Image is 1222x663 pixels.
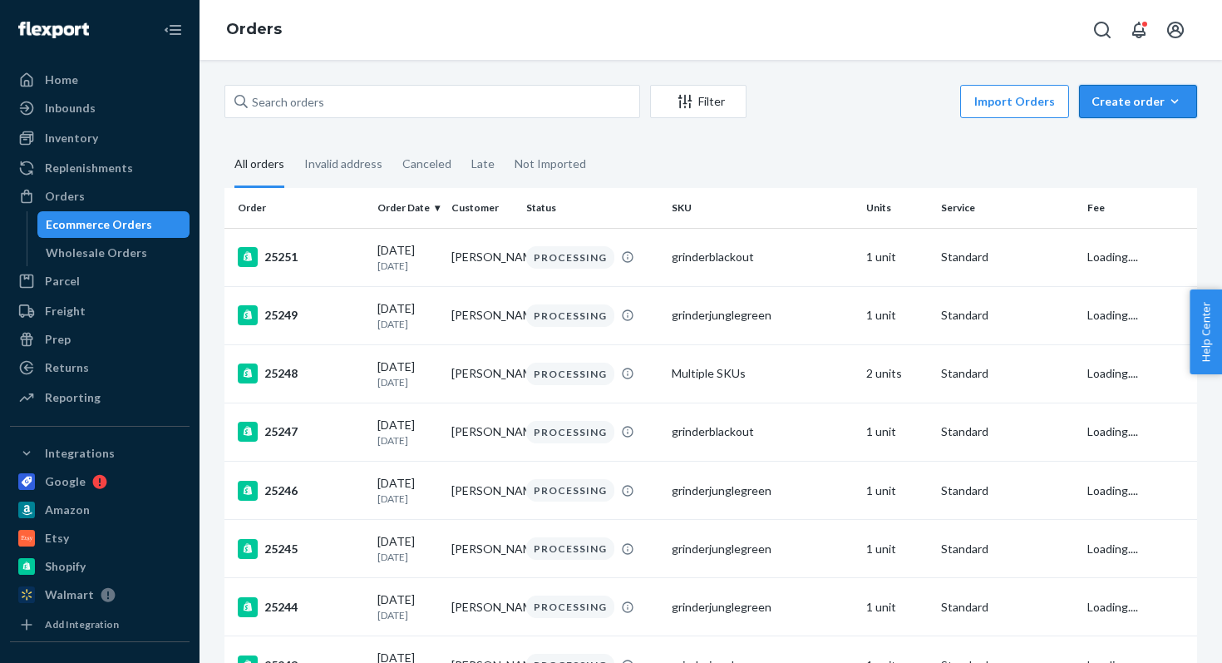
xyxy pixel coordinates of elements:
[10,268,190,294] a: Parcel
[10,468,190,495] a: Google
[10,553,190,580] a: Shopify
[941,423,1074,440] p: Standard
[445,403,520,461] td: [PERSON_NAME]
[860,578,934,636] td: 1 unit
[45,617,119,631] div: Add Integration
[941,365,1074,382] p: Standard
[860,344,934,403] td: 2 units
[238,305,364,325] div: 25249
[650,85,747,118] button: Filter
[224,85,640,118] input: Search orders
[45,359,89,376] div: Returns
[18,22,89,38] img: Flexport logo
[377,591,439,622] div: [DATE]
[672,482,853,499] div: grinderjunglegreen
[672,307,853,324] div: grinderjunglegreen
[10,326,190,353] a: Prep
[860,286,934,344] td: 1 unit
[445,462,520,520] td: [PERSON_NAME]
[377,475,439,506] div: [DATE]
[226,20,282,38] a: Orders
[10,440,190,467] button: Integrations
[45,188,85,205] div: Orders
[445,578,520,636] td: [PERSON_NAME]
[238,481,364,501] div: 25246
[860,228,934,286] td: 1 unit
[672,249,853,265] div: grinderblackout
[46,245,147,261] div: Wholesale Orders
[234,142,284,188] div: All orders
[377,433,439,448] p: [DATE]
[10,354,190,381] a: Returns
[860,520,934,578] td: 1 unit
[45,331,71,348] div: Prep
[1081,578,1197,636] td: Loading....
[46,216,152,233] div: Ecommerce Orders
[10,183,190,210] a: Orders
[445,286,520,344] td: [PERSON_NAME]
[213,6,295,54] ol: breadcrumbs
[860,188,934,228] th: Units
[45,303,86,319] div: Freight
[45,273,80,289] div: Parcel
[941,599,1074,616] p: Standard
[1081,462,1197,520] td: Loading....
[10,581,190,608] a: Walmart
[10,497,190,523] a: Amazon
[526,304,614,327] div: PROCESSING
[377,550,439,564] p: [DATE]
[402,142,451,186] div: Canceled
[526,246,614,269] div: PROCESSING
[451,200,513,215] div: Customer
[45,502,90,518] div: Amazon
[860,462,934,520] td: 1 unit
[377,300,439,331] div: [DATE]
[526,537,614,560] div: PROCESSING
[37,240,190,266] a: Wholesale Orders
[377,242,439,273] div: [DATE]
[1091,93,1185,110] div: Create order
[960,85,1069,118] button: Import Orders
[10,384,190,411] a: Reporting
[45,445,115,462] div: Integrations
[672,599,853,616] div: grinderjunglegreen
[520,188,666,228] th: Status
[10,615,190,635] a: Add Integration
[934,188,1081,228] th: Service
[10,95,190,121] a: Inbounds
[445,344,520,403] td: [PERSON_NAME]
[45,72,78,88] div: Home
[941,249,1074,265] p: Standard
[515,142,586,186] div: Not Imported
[445,228,520,286] td: [PERSON_NAME]
[1190,289,1222,374] button: Help Center
[224,188,371,228] th: Order
[377,492,439,506] p: [DATE]
[156,13,190,47] button: Close Navigation
[1081,344,1197,403] td: Loading....
[377,417,439,448] div: [DATE]
[1159,13,1192,47] button: Open account menu
[651,93,746,110] div: Filter
[45,100,96,116] div: Inbounds
[526,596,614,618] div: PROCESSING
[1081,286,1197,344] td: Loading....
[941,482,1074,499] p: Standard
[1081,403,1197,461] td: Loading....
[10,298,190,324] a: Freight
[37,211,190,238] a: Ecommerce Orders
[445,520,520,578] td: [PERSON_NAME]
[1081,520,1197,578] td: Loading....
[45,586,94,603] div: Walmart
[941,307,1074,324] p: Standard
[672,541,853,557] div: grinderjunglegreen
[672,423,853,440] div: grinderblackout
[941,541,1074,557] p: Standard
[10,125,190,151] a: Inventory
[10,525,190,552] a: Etsy
[377,375,439,389] p: [DATE]
[45,130,98,146] div: Inventory
[10,67,190,93] a: Home
[1079,85,1197,118] button: Create order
